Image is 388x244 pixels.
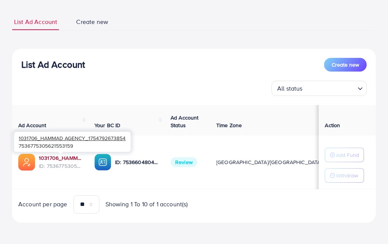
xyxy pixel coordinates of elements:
[14,18,57,26] span: List Ad Account
[14,132,131,152] div: 7536775305621553159
[305,81,354,94] input: Search for option
[171,114,199,129] span: Ad Account Status
[324,58,367,72] button: Create new
[336,171,358,180] p: Withdraw
[21,59,85,70] h3: List Ad Account
[76,18,108,26] span: Create new
[39,162,82,170] span: ID: 7536775305621553159
[94,121,121,129] span: Your BC ID
[18,200,67,209] span: Account per page
[271,81,367,96] div: Search for option
[115,158,158,167] p: ID: 7536604804786438145
[276,83,304,94] span: All status
[39,154,82,162] a: 1031706_HAMMAD AGENCY_1754792673854
[18,121,46,129] span: Ad Account
[216,121,242,129] span: Time Zone
[18,154,35,171] img: ic-ads-acc.e4c84228.svg
[105,200,188,209] span: Showing 1 To 10 of 1 account(s)
[216,158,322,166] span: [GEOGRAPHIC_DATA]/[GEOGRAPHIC_DATA]
[336,150,359,159] p: Add Fund
[19,134,126,142] span: 1031706_HAMMAD AGENCY_1754792673854
[94,154,111,171] img: ic-ba-acc.ded83a64.svg
[325,148,364,162] button: Add Fund
[325,121,340,129] span: Action
[332,61,359,69] span: Create new
[171,157,197,167] span: Review
[325,168,364,183] button: Withdraw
